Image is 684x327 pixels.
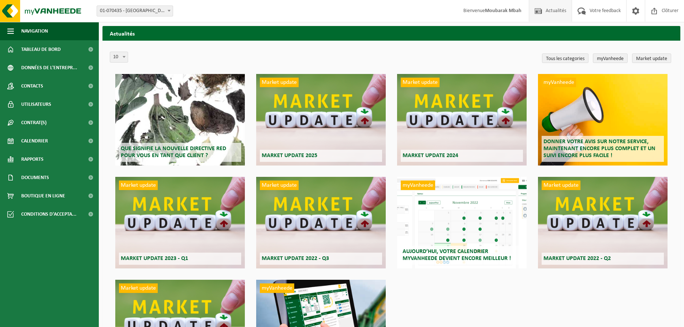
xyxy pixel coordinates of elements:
span: Utilisateurs [21,95,51,114]
a: Market update Market update 2024 [397,74,527,166]
span: Market update 2022 - Q2 [543,256,611,261]
span: 10 [110,52,128,63]
span: Donner votre avis sur notre service, maintenant encore plus complet et un suivi encore plus facile ! [543,139,655,159]
a: myVanheede [593,53,628,63]
span: Données de l'entrepr... [21,59,77,77]
span: Market update [260,181,299,190]
span: Aujourd’hui, votre calendrier myVanheede devient encore meilleur ! [403,249,511,261]
span: Market update [401,78,440,87]
span: Market update [119,283,158,293]
a: Que signifie la nouvelle directive RED pour vous en tant que client ? [115,74,245,166]
a: myVanheede Aujourd’hui, votre calendrier myVanheede devient encore meilleur ! [397,177,527,268]
span: Contrat(s) [21,114,46,132]
span: Market update [119,181,158,190]
span: Market update 2023 - Q1 [121,256,188,261]
span: 01-070435 - ISSEP LIÈGE - LIÈGE [97,6,173,16]
h2: Actualités [102,26,680,40]
strong: Moubarak Mbah [485,8,522,14]
span: Que signifie la nouvelle directive RED pour vous en tant que client ? [121,146,226,159]
span: 10 [110,52,128,62]
a: Market update Market update 2025 [256,74,386,166]
span: myVanheede [542,78,576,87]
span: myVanheede [260,283,294,293]
a: Market update Market update 2022 - Q3 [256,177,386,268]
span: Market update 2025 [262,153,317,159]
span: Market update 2022 - Q3 [262,256,329,261]
span: Tableau de bord [21,40,61,59]
span: Navigation [21,22,48,40]
span: Boutique en ligne [21,187,65,205]
span: Market update 2024 [403,153,458,159]
span: Conditions d'accepta... [21,205,76,223]
a: Market update Market update 2023 - Q1 [115,177,245,268]
span: Rapports [21,150,44,168]
span: 01-070435 - ISSEP LIÈGE - LIÈGE [97,5,173,16]
a: myVanheede Donner votre avis sur notre service, maintenant encore plus complet et un suivi encore... [538,74,668,166]
span: Market update [542,181,580,190]
span: myVanheede [401,181,435,190]
span: Calendrier [21,132,48,150]
span: Documents [21,168,49,187]
a: Market update [632,53,671,63]
a: Tous les categories [542,53,588,63]
span: Contacts [21,77,43,95]
a: Market update Market update 2022 - Q2 [538,177,668,268]
span: Market update [260,78,299,87]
